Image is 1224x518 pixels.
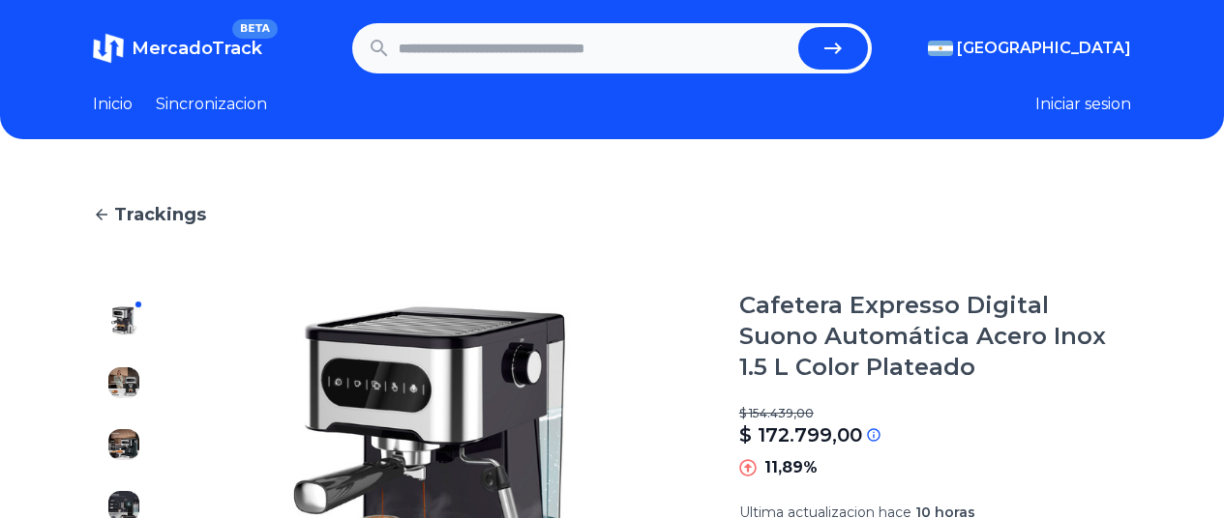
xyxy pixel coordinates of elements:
a: Inicio [93,93,133,116]
a: Sincronizacion [156,93,267,116]
p: $ 154.439,00 [739,406,1131,421]
img: Argentina [928,41,953,56]
button: [GEOGRAPHIC_DATA] [928,37,1131,60]
button: Iniciar sesion [1035,93,1131,116]
span: Trackings [114,201,206,228]
span: MercadoTrack [132,38,262,59]
img: MercadoTrack [93,33,124,64]
span: BETA [232,19,278,39]
a: Trackings [93,201,1131,228]
img: Cafetera Expresso Digital Suono Automática Acero Inox 1.5 L Color Plateado [108,429,139,460]
p: $ 172.799,00 [739,421,862,448]
p: 11,89% [764,456,818,479]
a: MercadoTrackBETA [93,33,262,64]
img: Cafetera Expresso Digital Suono Automática Acero Inox 1.5 L Color Plateado [108,367,139,398]
h1: Cafetera Expresso Digital Suono Automática Acero Inox 1.5 L Color Plateado [739,290,1131,383]
span: [GEOGRAPHIC_DATA] [957,37,1131,60]
img: Cafetera Expresso Digital Suono Automática Acero Inox 1.5 L Color Plateado [108,305,139,336]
